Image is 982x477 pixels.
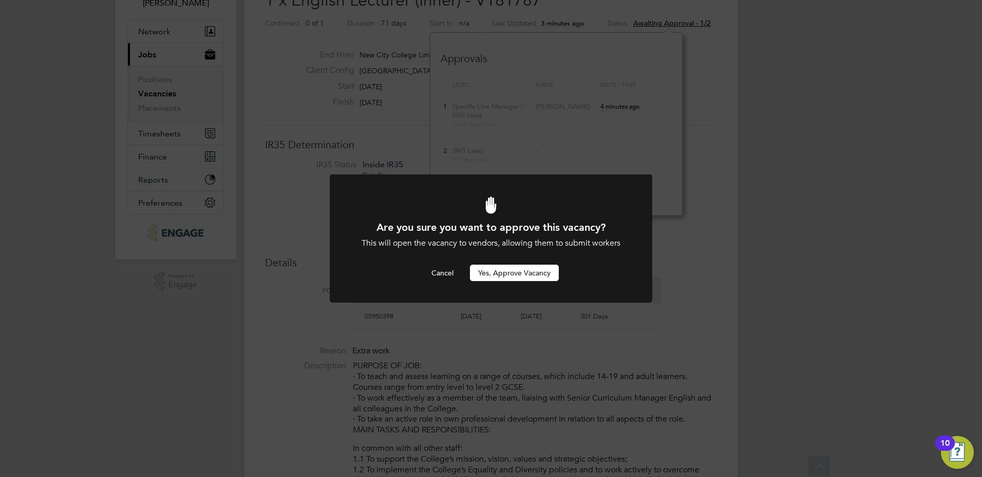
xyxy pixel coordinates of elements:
[362,238,620,248] span: This will open the vacancy to vendors, allowing them to submit workers
[470,265,559,281] button: Yes, Approve Vacancy
[357,221,625,234] h1: Are you sure you want to approve this vacancy?
[940,443,950,456] div: 10
[941,436,974,469] button: Open Resource Center, 10 new notifications
[423,265,462,281] button: Cancel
